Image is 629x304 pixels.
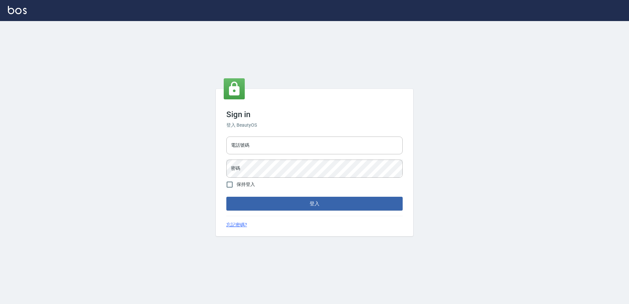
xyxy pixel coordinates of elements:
button: 登入 [226,197,403,211]
span: 保持登入 [237,181,255,188]
h6: 登入 BeautyOS [226,122,403,129]
a: 忘記密碼? [226,221,247,228]
h3: Sign in [226,110,403,119]
img: Logo [8,6,27,14]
